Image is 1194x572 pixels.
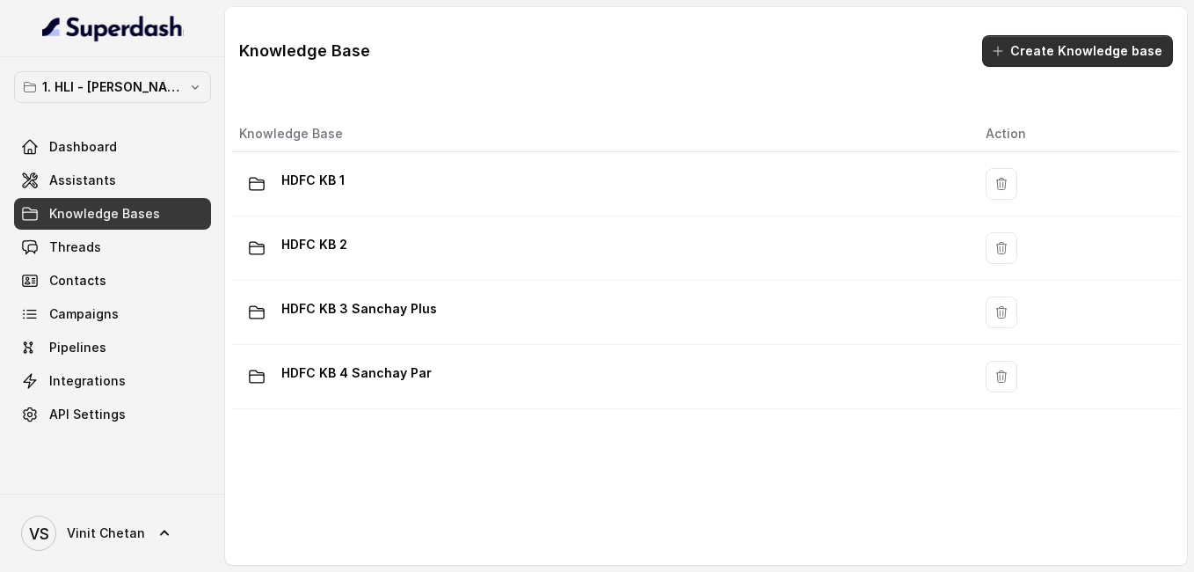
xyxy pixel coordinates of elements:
a: Assistants [14,165,211,196]
p: 1. HLI - [PERSON_NAME] & Team Workspace [42,77,183,98]
a: Contacts [14,265,211,297]
a: Pipelines [14,332,211,363]
a: Knowledge Bases [14,198,211,230]
span: Assistants [49,172,116,189]
p: HDFC KB 3 Sanchay Plus [281,295,437,323]
a: Threads [14,231,211,263]
p: HDFC KB 2 [281,231,347,259]
span: API Settings [49,406,126,423]
span: Pipelines [49,339,106,356]
span: Vinit Chetan [67,524,145,542]
p: HDFC KB 4 Sanchay Par [281,359,432,387]
a: Campaigns [14,298,211,330]
a: Integrations [14,365,211,397]
h1: Knowledge Base [239,37,370,65]
a: Dashboard [14,131,211,163]
th: Knowledge Base [232,116,972,152]
p: HDFC KB 1 [281,166,345,194]
span: Knowledge Bases [49,205,160,223]
span: Contacts [49,272,106,290]
span: Integrations [49,372,126,390]
a: API Settings [14,399,211,430]
th: Action [972,116,1180,152]
button: 1. HLI - [PERSON_NAME] & Team Workspace [14,71,211,103]
span: Dashboard [49,138,117,156]
img: light.svg [42,14,184,42]
button: Create Knowledge base [982,35,1173,67]
span: Campaigns [49,305,119,323]
text: VS [29,524,49,543]
span: Threads [49,238,101,256]
a: Vinit Chetan [14,509,211,558]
